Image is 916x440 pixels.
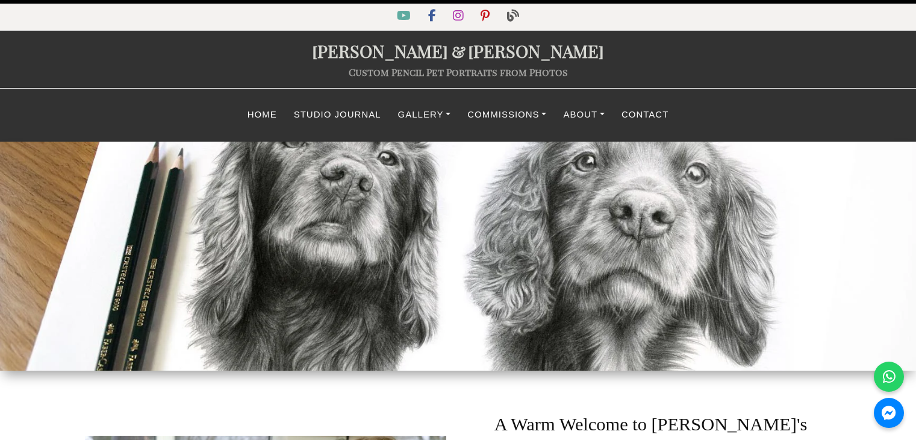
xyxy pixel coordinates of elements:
[448,39,468,62] span: &
[874,398,904,428] a: Messenger
[613,103,677,127] a: Contact
[473,11,499,22] a: Pinterest
[459,103,555,127] a: Commissions
[421,11,446,22] a: Facebook
[555,103,613,127] a: About
[390,11,420,22] a: YouTube
[390,103,460,127] a: Gallery
[500,11,526,22] a: Blog
[285,103,390,127] a: Studio Journal
[874,362,904,392] a: WhatsApp
[446,11,473,22] a: Instagram
[349,66,568,78] a: Custom Pencil Pet Portraits from Photos
[312,39,604,62] a: [PERSON_NAME]&[PERSON_NAME]
[239,103,285,127] a: Home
